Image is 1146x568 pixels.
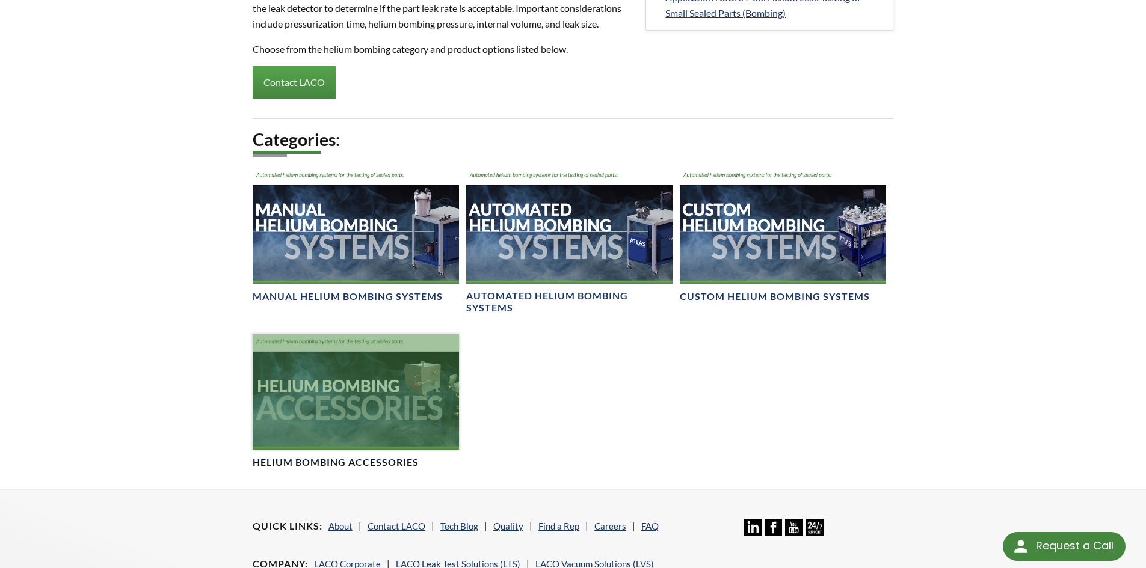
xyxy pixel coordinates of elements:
[806,519,824,536] img: 24/7 Support Icon
[253,41,632,57] p: Choose from the helium bombing category and product options listed below.
[1003,532,1126,561] div: Request a Call
[466,168,673,315] a: Automated Helium Bombing Systems BannerAutomated Helium Bombing Systems
[253,334,459,469] a: Helium Bombing Accessories BannerHelium Bombing Accessories
[680,290,870,303] h4: Custom Helium Bombing Systems
[253,456,419,469] h4: Helium Bombing Accessories
[1011,537,1030,556] img: round button
[466,290,673,315] h4: Automated Helium Bombing Systems
[253,520,322,533] h4: Quick Links
[806,527,824,538] a: 24/7 Support
[253,168,459,303] a: Manual Helium Bombing Systems BannerManual Helium Bombing Systems
[253,66,336,99] a: Contact LACO
[1036,532,1114,560] div: Request a Call
[368,521,425,531] a: Contact LACO
[680,168,886,303] a: Custom Helium Bombing Chambers BannerCustom Helium Bombing Systems
[253,129,894,151] h2: Categories:
[594,521,626,531] a: Careers
[493,521,523,531] a: Quality
[328,521,353,531] a: About
[538,521,579,531] a: Find a Rep
[440,521,478,531] a: Tech Blog
[641,521,659,531] a: FAQ
[253,290,443,303] h4: Manual Helium Bombing Systems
